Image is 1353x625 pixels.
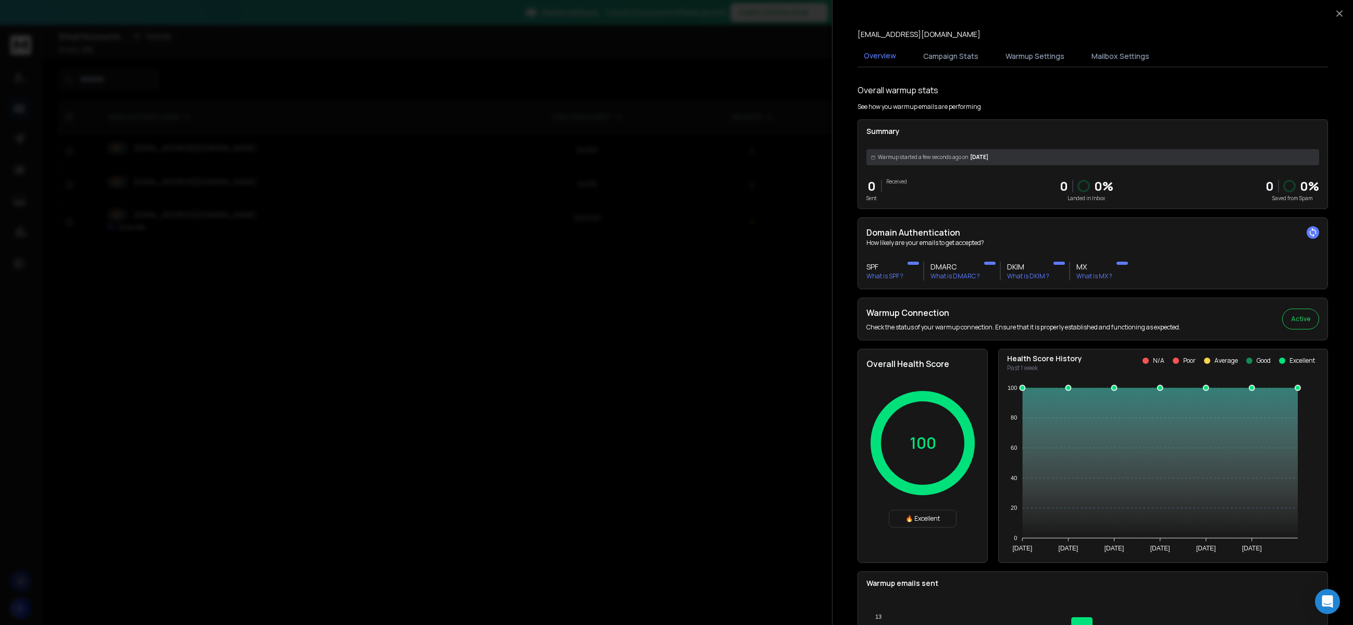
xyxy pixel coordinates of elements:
[1183,357,1196,365] p: Poor
[866,149,1319,165] div: [DATE]
[1104,545,1124,552] tspan: [DATE]
[1007,353,1082,364] p: Health Score History
[999,45,1071,68] button: Warmup Settings
[1282,309,1319,329] button: Active
[858,29,980,40] p: [EMAIL_ADDRESS][DOMAIN_NAME]
[1011,445,1017,451] tspan: 60
[1094,178,1113,194] p: 0 %
[910,434,936,452] p: 100
[1060,178,1068,194] p: 0
[878,153,968,161] span: Warmup started a few seconds ago on
[1012,545,1032,552] tspan: [DATE]
[917,45,985,68] button: Campaign Stats
[1011,505,1017,511] tspan: 20
[1076,272,1112,280] p: What is MX ?
[1011,414,1017,421] tspan: 80
[930,262,980,272] h3: DMARC
[866,262,903,272] h3: SPF
[858,103,981,111] p: See how you warmup emails are performing
[1257,357,1271,365] p: Good
[866,178,877,194] p: 0
[1007,272,1049,280] p: What is DKIM ?
[1011,475,1017,481] tspan: 40
[866,239,1319,247] p: How likely are your emails to get accepted?
[866,272,903,280] p: What is SPF ?
[1007,364,1082,372] p: Past 1 week
[866,358,979,370] h2: Overall Health Score
[866,323,1181,332] p: Check the status of your warmup connection. Ensure that it is properly established and functionin...
[858,44,902,68] button: Overview
[930,272,980,280] p: What is DMARC ?
[1265,177,1274,194] strong: 0
[866,307,1181,319] h2: Warmup Connection
[866,126,1319,137] p: Summary
[866,226,1319,239] h2: Domain Authentication
[1059,545,1078,552] tspan: [DATE]
[866,578,1319,589] p: Warmup emails sent
[1300,178,1319,194] p: 0 %
[866,194,877,202] p: Sent
[1242,545,1262,552] tspan: [DATE]
[1007,262,1049,272] h3: DKIM
[1315,589,1340,614] div: Open Intercom Messenger
[1196,545,1216,552] tspan: [DATE]
[858,84,938,96] h1: Overall warmup stats
[889,510,957,528] div: 🔥 Excellent
[1085,45,1156,68] button: Mailbox Settings
[875,614,882,620] tspan: 13
[1060,194,1113,202] p: Landed in Inbox
[886,178,907,186] p: Received
[1014,535,1017,541] tspan: 0
[1153,357,1164,365] p: N/A
[1076,262,1112,272] h3: MX
[1289,357,1315,365] p: Excellent
[1008,385,1017,391] tspan: 100
[1150,545,1170,552] tspan: [DATE]
[1214,357,1238,365] p: Average
[1265,194,1319,202] p: Saved from Spam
